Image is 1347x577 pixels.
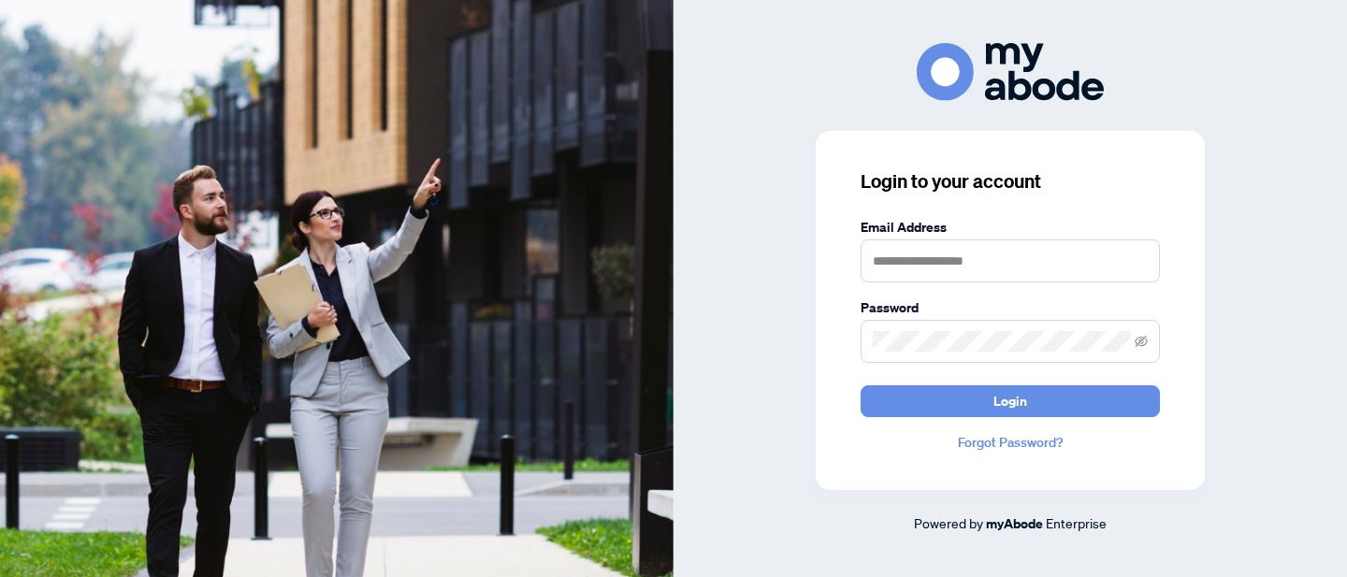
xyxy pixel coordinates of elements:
label: Password [861,297,1160,318]
label: Email Address [861,217,1160,238]
a: Forgot Password? [861,432,1160,453]
a: myAbode [986,513,1043,534]
span: Login [993,386,1027,416]
h3: Login to your account [861,168,1160,195]
img: ma-logo [917,43,1104,100]
span: Enterprise [1046,514,1107,531]
span: Powered by [914,514,983,531]
span: eye-invisible [1135,335,1148,348]
button: Login [861,385,1160,417]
